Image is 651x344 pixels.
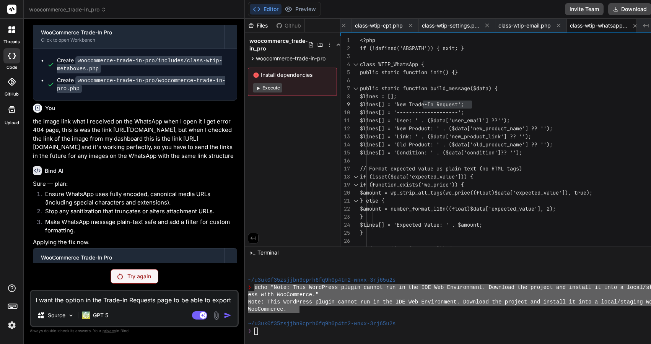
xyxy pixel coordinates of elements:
[248,277,395,284] span: ~/u3uk0f35zsjjbn9cprh6fq9h0p4tm2-wnxx-3rj65u2s
[340,213,350,221] div: 23
[340,109,350,117] div: 10
[351,197,361,205] div: Click to collapse the range.
[501,141,553,148] span: ct_name'] ?? '');
[360,197,384,204] span: } else {
[351,173,361,181] div: Click to collapse the range.
[30,327,239,334] p: Always double-check its answers. Your in Bind
[351,60,361,68] div: Click to collapse the range.
[360,117,498,124] span: $lines[] = 'User: ' . ($data['user_email'] ??
[340,173,350,181] div: 18
[253,71,332,79] span: Install dependencies
[422,22,479,29] span: class-wtip-settings.php
[57,76,225,93] code: woocommerce-trade-in-pro/woocommerce-trade-in-pro.php
[248,320,395,328] span: ~/u3uk0f35zsjjbn9cprh6fq9h0p4tm2-wnxx-3rj65u2s
[340,117,350,125] div: 11
[250,4,282,15] button: Editor
[498,22,551,29] span: class-wtip-email.php
[570,22,627,29] span: class-wtip-whatsapp.php
[39,190,237,207] li: Ensure WhatsApp uses fully encoded, canonical media URLs (including special characters and extens...
[41,262,216,268] div: Click to open Workbench
[340,197,350,205] div: 21
[360,125,501,132] span: $lines[] = 'New Product: ' . ($data['new_produ
[360,101,464,108] span: $lines[] = 'New Trade-In Request';
[39,218,237,235] li: Make WhatsApp message plain-text safe and add a filter for custom formatting.
[212,311,221,320] img: attachment
[33,117,237,161] p: the image link what I received on the WhatsApp when I open it I get error 404 page, this is was t...
[340,76,350,84] div: 6
[340,84,350,92] div: 7
[249,249,255,256] span: >_
[340,141,350,149] div: 14
[360,85,498,92] span: public static function build_message($data) {
[360,213,363,220] span: }
[351,84,361,92] div: Click to collapse the range.
[48,312,65,319] p: Source
[33,248,224,274] button: WooCommerce Trade-In ProClick to open Workbench
[57,76,229,92] div: Create
[360,205,488,212] span: $amount = number_format_i18n((float)$data[
[340,68,350,76] div: 5
[340,36,350,44] div: 1
[33,23,224,49] button: WooCommerce Trade-In ProClick to open Workbench
[5,91,19,97] label: GitHub
[57,56,222,73] code: woocommerce-trade-in-pro/includes/class-wtip-metaboxes.php
[245,22,273,29] div: Files
[257,249,278,256] span: Terminal
[360,181,464,188] span: if (function_exists('wc_price')) {
[340,52,350,60] div: 3
[498,117,510,124] span: '');
[340,165,350,173] div: 17
[565,3,604,15] button: Invite Team
[248,328,251,335] span: ❯
[5,319,18,332] img: settings
[360,61,424,68] span: class WTIP_WhatsApp {
[360,221,482,228] span: $lines[] = 'Expected Value: ' . $amount;
[340,149,350,157] div: 15
[340,229,350,237] div: 25
[45,167,63,175] h6: Bind AI
[45,104,55,112] h6: You
[351,245,361,253] div: Click to collapse the range.
[248,306,286,313] span: WooCommerce.
[41,37,216,43] div: Click to open Workbench
[360,93,397,100] span: $lines = [];
[360,149,501,156] span: $lines[] = 'Condition: ' . ($data['condition']
[360,109,464,116] span: $lines[] = '--------------------';
[41,29,216,36] div: WooCommerce Trade-In Pro
[360,69,458,76] span: public static function init() {}
[340,133,350,141] div: 13
[340,157,350,165] div: 16
[488,189,592,196] span: t)$data['expected_value']), true);
[33,238,237,247] p: Applying the fix now.
[340,101,350,109] div: 9
[501,165,522,172] span: L tags)
[488,205,556,212] span: 'expected_value'], 2);
[224,312,231,319] img: icon
[360,165,501,172] span: // Format expected value as plain text (no HTM
[3,39,20,45] label: threads
[501,125,553,132] span: ct_name'] ?? '');
[360,245,452,252] span: if (!empty($data['images'])) {
[360,37,375,44] span: <?php
[360,229,363,236] span: }
[5,120,19,126] label: Upload
[127,273,151,280] p: Try again
[360,141,501,148] span: $lines[] = 'Old Product: ' . ($data['old_produ
[68,312,74,319] img: Pick Models
[39,207,237,218] li: Stop any sanitization that truncates or alters attachment URLs.
[340,60,350,68] div: 4
[256,55,325,62] span: woocommerce-trade-in-pro
[340,189,350,197] div: 20
[7,64,17,71] label: code
[248,291,319,299] span: ess with WooCommerce."
[117,273,123,279] img: Retry
[340,125,350,133] div: 12
[340,245,350,253] div: 27
[501,149,522,156] span: ?? '');
[340,44,350,52] div: 2
[340,92,350,101] div: 8
[103,328,116,333] span: privacy
[340,237,350,245] div: 26
[93,312,108,319] p: GPT 5
[360,189,488,196] span: $amount = wp_strip_all_tags(wc_price((floa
